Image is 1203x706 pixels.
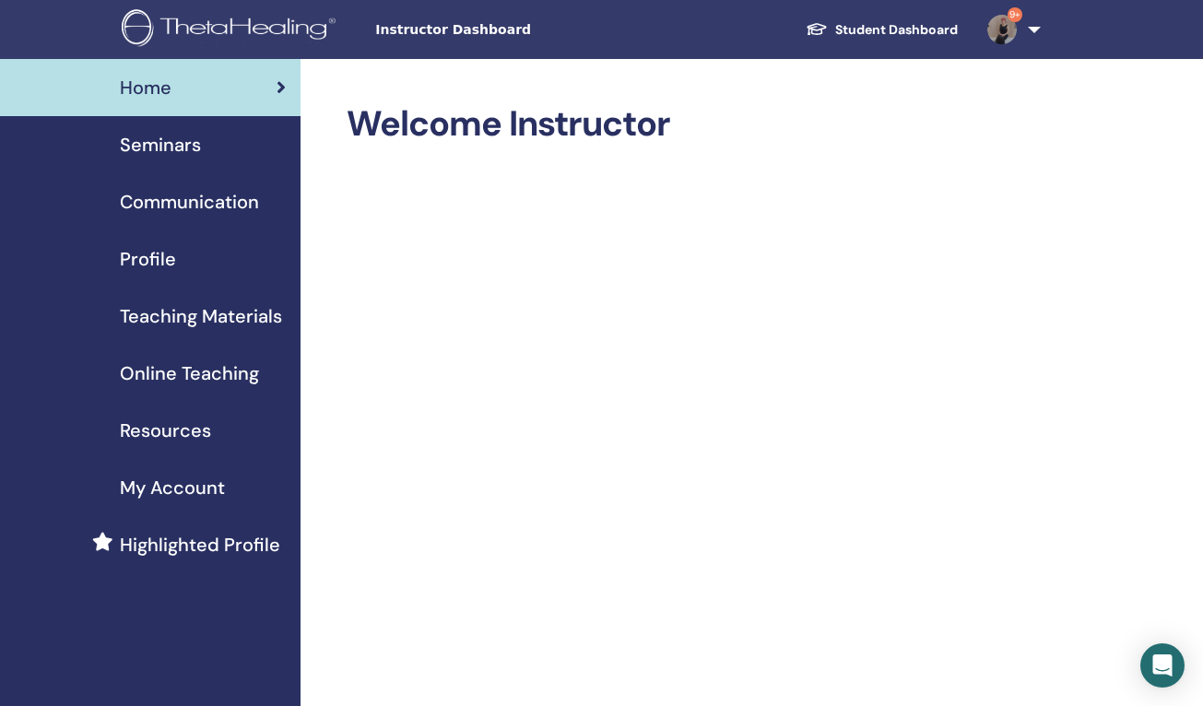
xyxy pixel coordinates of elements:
span: Resources [120,417,211,444]
img: graduation-cap-white.svg [806,21,828,37]
span: Online Teaching [120,359,259,387]
div: Open Intercom Messenger [1140,643,1185,688]
span: Seminars [120,131,201,159]
span: Communication [120,188,259,216]
span: Home [120,74,171,101]
img: default.jpg [987,15,1017,44]
h2: Welcome Instructor [347,103,1037,146]
span: Instructor Dashboard [375,20,652,40]
a: Student Dashboard [791,13,973,47]
img: logo.png [122,9,342,51]
span: My Account [120,474,225,501]
span: Teaching Materials [120,302,282,330]
span: 9+ [1008,7,1022,22]
span: Highlighted Profile [120,531,280,559]
span: Profile [120,245,176,273]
